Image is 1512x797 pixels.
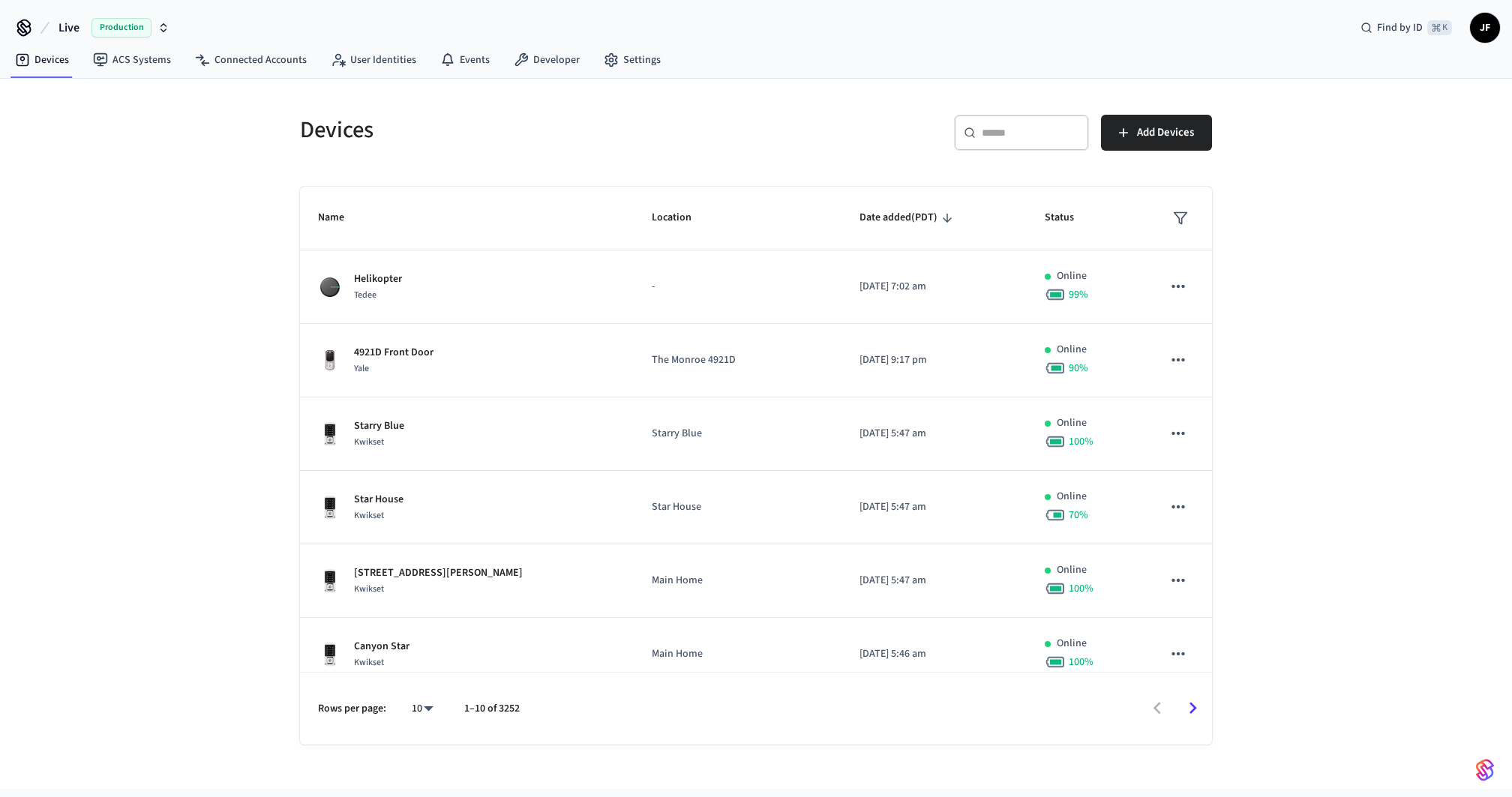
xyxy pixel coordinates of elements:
img: SeamLogoGradient.69752ec5.svg [1476,758,1494,782]
span: Find by ID [1377,20,1423,35]
img: Kwikset Halo Touchscreen Wifi Enabled Smart Lock, Polished Chrome, Front [318,569,342,593]
span: Kwikset [354,436,384,448]
span: Add Devices [1137,123,1194,142]
p: Online [1057,268,1087,284]
span: 100 % [1069,655,1093,670]
span: ⌘ K [1427,20,1452,35]
p: Main Home [652,646,823,662]
p: Rows per page: [318,701,386,717]
span: 99 % [1069,287,1088,302]
p: Main Home [652,573,823,589]
p: [DATE] 5:47 am [859,573,1009,589]
p: Star House [652,499,823,515]
p: Online [1057,562,1087,578]
p: Online [1057,342,1087,358]
p: Starry Blue [652,426,823,442]
p: Star House [354,492,403,508]
p: Online [1057,636,1087,652]
p: [DATE] 7:02 am [859,279,1009,295]
span: Live [58,19,79,37]
span: 90 % [1069,361,1088,376]
img: Tedee Smart Lock [318,275,342,299]
button: Go to next page [1175,691,1210,726]
p: [DATE] 5:47 am [859,426,1009,442]
p: [DATE] 5:46 am [859,646,1009,662]
p: 1–10 of 3252 [464,701,520,717]
p: - [652,279,823,295]
span: Yale [354,362,369,375]
span: 100 % [1069,434,1093,449]
button: Add Devices [1101,115,1212,151]
p: [STREET_ADDRESS][PERSON_NAME] [354,565,523,581]
span: Kwikset [354,656,384,669]
a: ACS Systems [81,46,183,73]
a: Events [428,46,502,73]
a: Devices [3,46,81,73]
span: Kwikset [354,583,384,595]
p: Canyon Star [354,639,409,655]
p: Helikopter [354,271,402,287]
div: 10 [404,698,440,720]
p: [DATE] 5:47 am [859,499,1009,515]
button: JF [1470,13,1500,43]
p: Online [1057,415,1087,431]
span: Location [652,206,711,229]
span: Tedee [354,289,376,301]
img: Kwikset Halo Touchscreen Wifi Enabled Smart Lock, Polished Chrome, Front [318,422,342,446]
img: Yale Assure Touchscreen Wifi Smart Lock, Satin Nickel, Front [318,349,342,373]
p: 4921D Front Door [354,345,433,361]
a: Settings [592,46,673,73]
p: Online [1057,489,1087,505]
a: User Identities [319,46,428,73]
span: Production [91,18,151,37]
img: Kwikset Halo Touchscreen Wifi Enabled Smart Lock, Polished Chrome, Front [318,643,342,667]
p: The Monroe 4921D [652,352,823,368]
img: Kwikset Halo Touchscreen Wifi Enabled Smart Lock, Polished Chrome, Front [318,496,342,520]
span: Name [318,206,364,229]
span: Date added(PDT) [859,206,957,229]
span: Status [1045,206,1093,229]
h5: Devices [300,115,747,145]
a: Developer [502,46,592,73]
span: 100 % [1069,581,1093,596]
span: 70 % [1069,508,1088,523]
p: Starry Blue [354,418,404,434]
a: Connected Accounts [183,46,319,73]
span: JF [1471,14,1498,41]
span: Kwikset [354,509,384,522]
div: Find by ID⌘ K [1348,14,1464,41]
p: [DATE] 9:17 pm [859,352,1009,368]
